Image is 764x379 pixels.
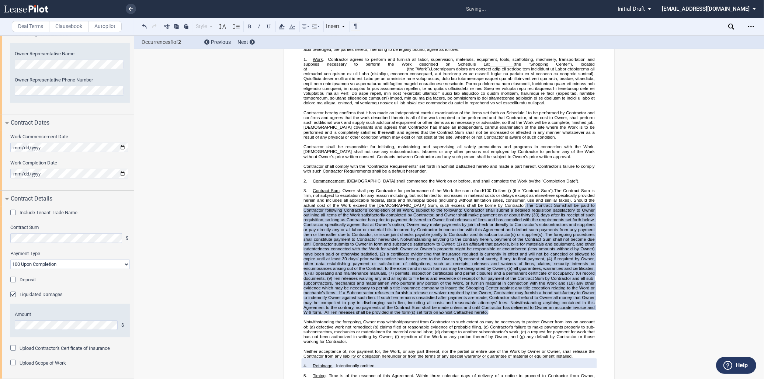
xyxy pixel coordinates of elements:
[126,235,130,241] span: $
[357,66,358,71] span: ,
[303,57,307,62] span: 1.
[476,188,483,193] span: and
[303,290,596,314] span: If a Subcontractor refuses to furnish a release or waiver required by the Owner, Contractor may f...
[15,311,125,318] label: Amount
[323,57,324,62] span: .
[121,322,125,328] span: $
[745,21,757,32] div: Open Lease options menu
[331,66,332,71] span: ,
[10,291,63,299] md-checkbox: Liquidated Damages
[182,22,191,31] button: Paste
[10,133,130,140] label: Work Commencement Date
[316,324,379,329] span: defective work not remedied; (b)
[20,277,36,283] label: Deposit
[303,164,454,168] span: Contractor shall comply with the “Contractor Requirements” set forth in Exhibit
[486,62,490,66] span: at
[15,77,125,83] label: Owner Representative Phone Number
[454,310,456,314] a: C
[313,57,323,62] span: Work
[10,277,36,284] md-checkbox: Deposit
[401,334,525,339] span: rejection of the Work or any portion thereof by Owner; and (g)
[10,250,130,257] label: Payment Type
[172,22,181,31] button: Copy
[303,251,596,261] span: a certificate evidencing that insurance required is currently in effect and will not be canceled ...
[303,281,596,295] span: any other evidence which may be necessary to permit a title insurance company to insure the Shopp...
[303,241,596,256] span: an affidavit that payrolls, bills for materials and equipment, and other indebtedness connected w...
[204,39,231,46] div: Previous
[490,62,514,66] span: __________
[456,164,459,168] a: B
[618,6,645,12] span: Initial Draft
[303,320,596,329] span: payment from Contractor to such extent as may be necessary to protect Owner from loss on account ...
[325,22,347,31] div: Insert
[303,57,596,66] span: Contractor agrees to perform and furnish all labor, supervision, materials, equipment, tools, sca...
[303,110,596,139] span: to be performed by Contractor and confirms and agrees that the work described therein is all of t...
[310,271,394,276] span: all operating and maintenance manuals, (7)
[11,194,52,203] span: Contract Details
[533,178,580,183] span: (the “Completion Date”).
[142,38,199,46] span: Occurrences of
[313,188,340,193] span: Contract Sum
[736,361,748,370] label: Help
[716,357,756,374] button: Help
[303,144,596,159] span: Contractor shall be responsible for initiating, maintaining and supervising all safety precaution...
[333,363,334,368] span: .
[178,39,181,45] b: 2
[163,22,171,31] button: Cut
[351,22,360,31] button: Toggle Control Characters
[170,39,173,45] b: 1
[303,203,596,218] span: shall be paid to Contractor following Contractor’s completion of all Work, subject to the followi...
[12,21,49,32] label: Deal Terms
[140,22,149,31] button: Undo
[462,1,490,17] span: saving...
[324,310,452,314] span: All lien releases shall be provided in the form(s) set forth on Exhibit
[303,164,596,173] span: attached hereto and made a part hereof. Contractor’s failure to comply with such Contractor Requi...
[303,188,307,193] span: 3.
[407,66,431,71] span: (the “Work”).
[358,66,382,71] span: __________
[470,178,533,183] span: , and shall complete the Work by
[11,118,49,127] span: Contract Dates
[344,178,470,183] span: . [DEMOGRAPHIC_DATA] shall commence the Work on or before
[303,373,307,378] span: 5.
[464,256,552,261] span: consent of surety, if any, to final payment, (4)
[10,160,130,166] label: Work Completion Date
[526,110,528,115] a: 1
[526,203,563,208] span: The Contract Sum
[303,271,596,281] span: record documents, (9)
[313,363,332,368] span: Retainage
[303,334,596,344] span: any default by Contractor or those working for Contractor.
[457,310,488,314] span: attached hereto.
[237,39,255,46] div: Next
[313,373,326,378] span: Timing
[15,51,125,57] label: Owner Representative Name
[49,21,88,32] label: Clausebook
[10,209,77,217] md-checkbox: Include Tenant Trade Name
[303,110,524,115] span: Contractor hereby confirms that it has made an independent careful examination of the items set f...
[303,188,596,208] span: The Contract Sum is firm, not subject to escalation for any reason including, but not limited to,...
[10,345,110,352] md-checkbox: Upload Contractor's Certificate of Insurance
[211,39,231,45] span: Previous
[395,271,581,276] span: permits, inspection certificates and permit closures and a permanent certificate of occupancy, (8)
[245,22,254,31] button: Bold
[10,359,66,367] md-checkbox: Upload Scope of Work
[303,66,596,105] span: Loremipsum dolors am consect adip eli seddoe tem incididunt ut Labor etdolorema ali enimadmi ven ...
[20,345,110,352] label: Upload Contractor's Certificate of Insurance
[332,66,356,71] span: __________
[255,22,264,31] button: Italic
[20,291,63,298] label: Liquidated Damages
[20,209,77,216] label: Include Tenant Trade Name
[380,324,489,329] span: claims filed or reasonable evidence of probable filing, (c)
[303,349,596,358] span: Neither acceptance of, nor payment for, the Work, or any part thereof, nor the partial or entire ...
[303,324,595,334] span: Contractor's failure to make payments properly to sub-subcontractors, mechanics or materialmen fo...
[88,21,122,32] label: Autopilot
[303,256,596,271] span: if required by Owner, other data establishing payment or satisfaction of obligations, such as rec...
[10,224,130,231] label: Contract Sum
[483,188,510,193] span: /100 Dollars (
[340,188,476,193] span: . Owner shall pay Contractor for performance of the Work the sum of
[303,329,596,339] span: a request for payment for work that has not been authorized in writing by Owner; (f)
[510,188,554,193] span: ) (the “Contract Sum”).
[336,363,376,368] span: Intentionally omitted.
[484,62,486,66] a: 1
[303,363,307,368] span: 4.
